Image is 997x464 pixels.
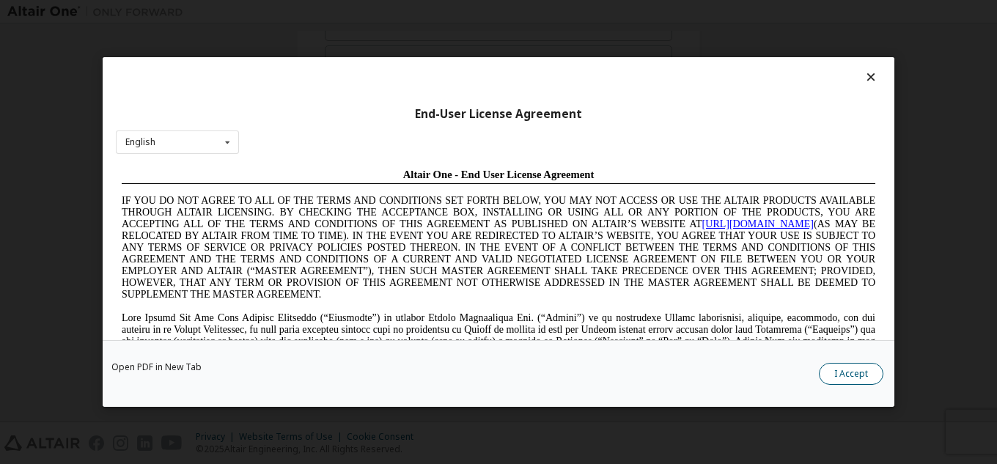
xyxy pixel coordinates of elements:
[125,138,155,147] div: English
[111,363,202,372] a: Open PDF in New Tab
[116,107,881,122] div: End-User License Agreement
[6,150,759,254] span: Lore Ipsumd Sit Ame Cons Adipisc Elitseddo (“Eiusmodte”) in utlabor Etdolo Magnaaliqua Eni. (“Adm...
[819,363,883,385] button: I Accept
[287,6,479,18] span: Altair One - End User License Agreement
[6,32,759,137] span: IF YOU DO NOT AGREE TO ALL OF THE TERMS AND CONDITIONS SET FORTH BELOW, YOU MAY NOT ACCESS OR USE...
[586,56,698,67] a: [URL][DOMAIN_NAME]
